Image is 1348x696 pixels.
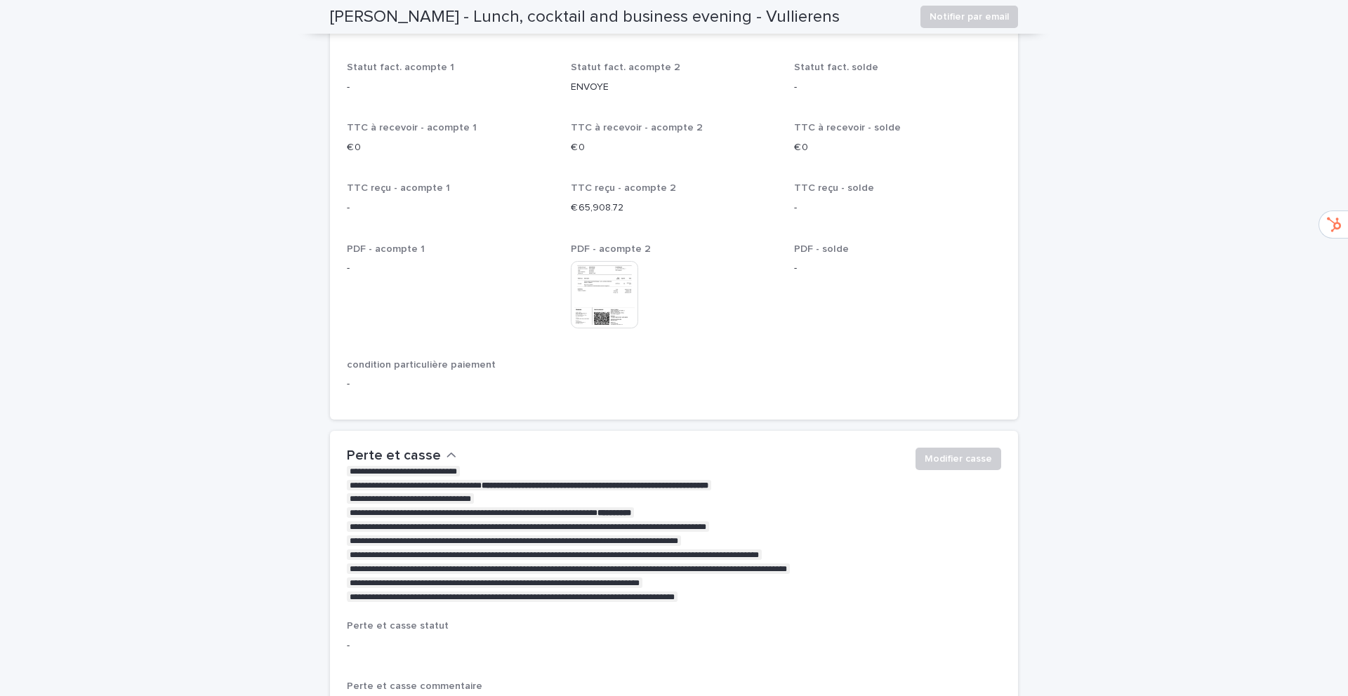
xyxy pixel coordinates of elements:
[347,62,454,72] span: Statut fact. acompte 1
[794,244,849,254] span: PDF - solde
[794,140,1001,155] p: € 0
[347,183,450,193] span: TTC reçu - acompte 1
[347,377,1001,391] p: -
[571,62,680,72] span: Statut fact. acompte 2
[794,80,1001,95] p: -
[347,638,1001,653] p: -
[347,681,482,691] span: Perte et casse commentaire
[794,201,1001,215] p: -
[571,201,778,215] p: € 65,908.72
[920,6,1018,28] button: Notifier par email
[925,452,992,466] span: Modifier casse
[571,244,651,254] span: PDF - acompte 2
[330,7,840,27] h2: [PERSON_NAME] - Lunch, cocktail and business evening - Vullierens
[347,448,441,464] h2: Perte et casse
[347,140,554,155] p: € 0
[571,183,676,193] span: TTC reçu - acompte 2
[930,10,1009,24] span: Notifier par email
[794,62,878,72] span: Statut fact. solde
[347,621,449,631] span: Perte et casse statut
[571,123,703,133] span: TTC à recevoir - acompte 2
[571,80,778,95] p: ENVOYE
[794,261,1001,276] p: -
[347,80,554,95] p: -
[916,448,1001,470] button: Modifier casse
[794,183,874,193] span: TTC reçu - solde
[347,201,554,215] p: -
[347,360,496,370] span: condition particulière paiement
[347,261,554,276] p: -
[347,244,425,254] span: PDF - acompte 1
[794,123,901,133] span: TTC à recevoir - solde
[347,448,456,464] button: Perte et casse
[571,140,778,155] p: € 0
[347,123,477,133] span: TTC à recevoir - acompte 1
